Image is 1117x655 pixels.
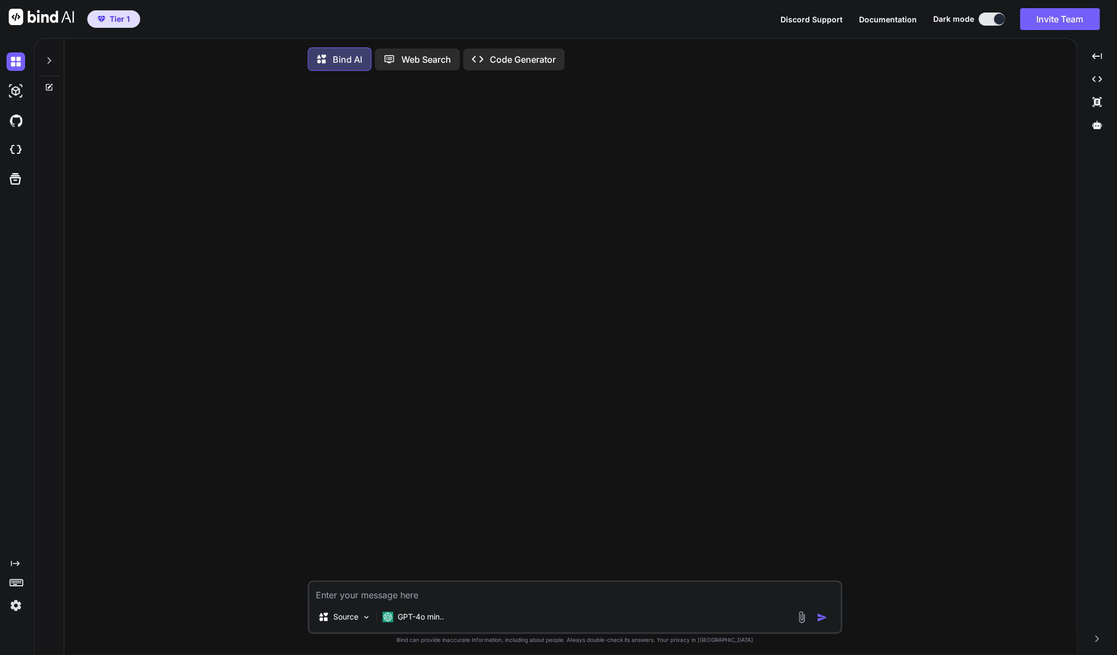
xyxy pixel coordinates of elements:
span: Tier 1 [110,14,130,25]
button: Invite Team [1020,8,1100,30]
p: Bind can provide inaccurate information, including about people. Always double-check its answers.... [308,636,842,644]
img: darkChat [7,52,25,71]
p: GPT-4o min.. [398,611,444,622]
img: settings [7,596,25,615]
img: attachment [795,611,808,623]
img: icon [816,612,827,623]
p: Bind AI [333,53,362,66]
button: Documentation [859,14,917,25]
span: Discord Support [780,15,843,24]
span: Dark mode [933,14,974,25]
img: Pick Models [362,612,371,622]
p: Code Generator [490,53,556,66]
button: Discord Support [780,14,843,25]
img: githubDark [7,111,25,130]
p: Web Search [401,53,451,66]
img: GPT-4o mini [382,611,393,622]
img: Bind AI [9,9,74,25]
img: cloudideIcon [7,141,25,159]
p: Source [333,611,358,622]
img: darkAi-studio [7,82,25,100]
button: premiumTier 1 [87,10,140,28]
img: premium [98,16,105,22]
span: Documentation [859,15,917,24]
